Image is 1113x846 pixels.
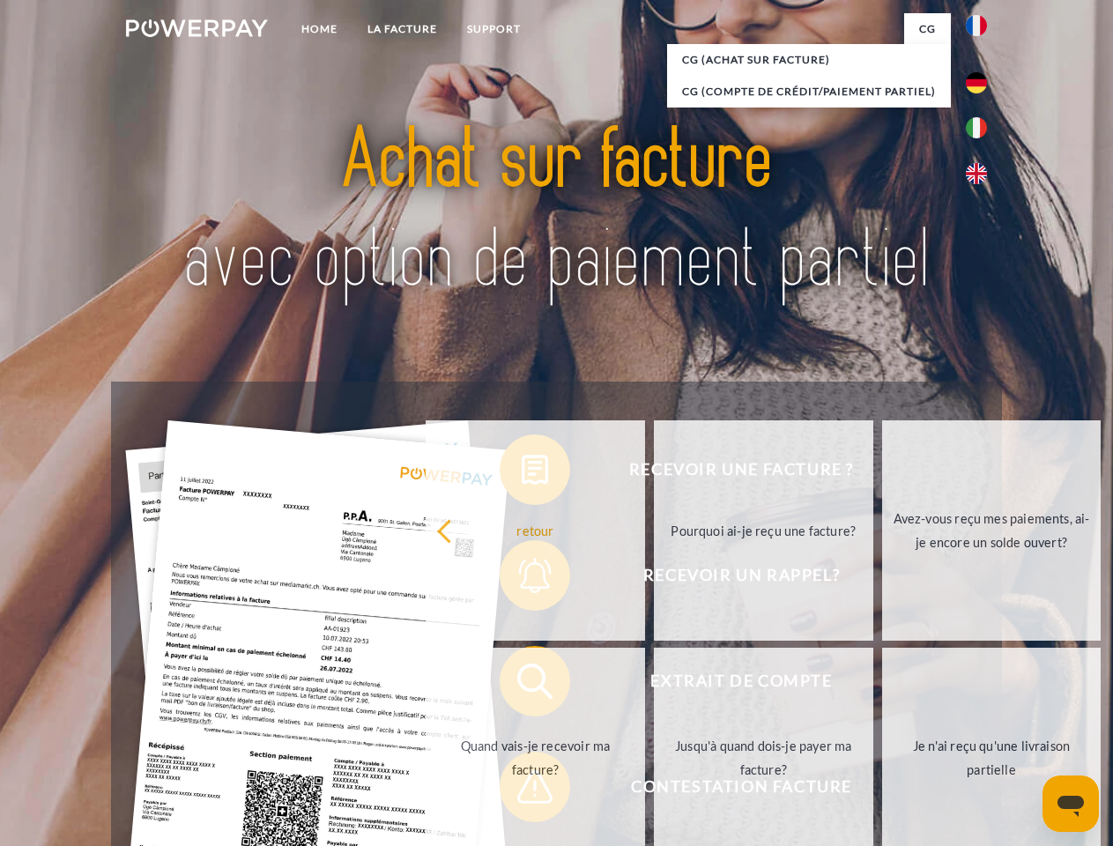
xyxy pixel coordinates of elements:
img: it [966,117,987,138]
div: Jusqu'à quand dois-je payer ma facture? [664,734,863,782]
a: CG [904,13,951,45]
div: Je n'ai reçu qu'une livraison partielle [893,734,1091,782]
div: Pourquoi ai-je reçu une facture? [664,518,863,542]
div: Avez-vous reçu mes paiements, ai-je encore un solde ouvert? [893,507,1091,554]
a: CG (Compte de crédit/paiement partiel) [667,76,951,108]
img: de [966,72,987,93]
div: Quand vais-je recevoir ma facture? [436,734,634,782]
a: Avez-vous reçu mes paiements, ai-je encore un solde ouvert? [882,420,1102,641]
img: fr [966,15,987,36]
a: Home [286,13,352,45]
a: CG (achat sur facture) [667,44,951,76]
div: retour [436,518,634,542]
iframe: Bouton de lancement de la fenêtre de messagerie [1043,775,1099,832]
img: logo-powerpay-white.svg [126,19,268,37]
a: Support [452,13,536,45]
a: LA FACTURE [352,13,452,45]
img: en [966,163,987,184]
img: title-powerpay_fr.svg [168,85,945,338]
